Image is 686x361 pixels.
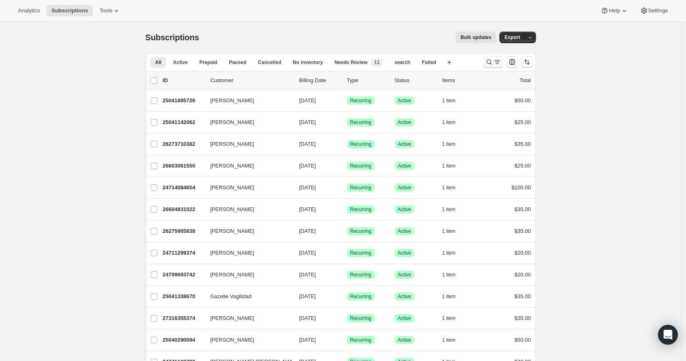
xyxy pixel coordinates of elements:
div: 26604831022[PERSON_NAME][DATE]SuccessRecurringSuccessActive1 item$35.00 [163,204,531,215]
button: [PERSON_NAME] [206,116,288,129]
span: [DATE] [299,250,316,256]
button: 1 item [442,247,465,259]
span: 1 item [442,228,456,235]
span: Needs Review [335,59,368,66]
span: $35.00 [515,141,531,147]
span: Active [398,271,411,278]
span: [PERSON_NAME] [210,97,254,105]
button: 1 item [442,269,465,281]
span: Recurring [350,97,372,104]
button: Customize table column order and visibility [506,56,518,68]
p: Customer [210,76,293,85]
span: Failed [422,59,436,66]
span: No inventory [293,59,323,66]
span: Subscriptions [51,7,88,14]
span: $50.00 [515,97,531,103]
span: [PERSON_NAME] [210,205,254,214]
button: [PERSON_NAME] [206,203,288,216]
button: 1 item [442,182,465,193]
span: [PERSON_NAME] [210,140,254,148]
span: [DATE] [299,206,316,212]
button: Analytics [13,5,45,16]
span: $25.00 [515,163,531,169]
button: [PERSON_NAME] [206,312,288,325]
span: Active [398,293,411,300]
span: Active [398,97,411,104]
span: [DATE] [299,119,316,125]
span: Active [398,228,411,235]
span: [PERSON_NAME] [210,227,254,235]
span: search [395,59,411,66]
span: [DATE] [299,184,316,191]
span: Tools [99,7,112,14]
p: Status [395,76,436,85]
p: 24714084654 [163,184,204,192]
span: Recurring [350,206,372,213]
span: Gazelle Vagilidad [210,292,252,301]
span: $35.00 [515,293,531,299]
span: 1 item [442,315,456,322]
span: Active [398,206,411,213]
span: 1 item [442,141,456,147]
button: Search and filter results [483,56,503,68]
span: Bulk updates [460,34,491,41]
div: IDCustomerBilling DateTypeStatusItemsTotal [163,76,531,85]
span: [DATE] [299,141,316,147]
span: Active [398,163,411,169]
p: 24709693742 [163,271,204,279]
div: 26603061550[PERSON_NAME][DATE]SuccessRecurringSuccessActive1 item$25.00 [163,160,531,172]
span: [DATE] [299,293,316,299]
span: Active [398,337,411,343]
span: 1 item [442,337,456,343]
button: [PERSON_NAME] [206,225,288,238]
span: Recurring [350,228,372,235]
button: 1 item [442,225,465,237]
span: Recurring [350,315,372,322]
span: 1 item [442,119,456,126]
button: 1 item [442,313,465,324]
span: 1 item [442,206,456,213]
div: 26275905838[PERSON_NAME][DATE]SuccessRecurringSuccessActive1 item$35.00 [163,225,531,237]
span: Recurring [350,250,372,256]
button: 1 item [442,95,465,106]
p: 26275905838 [163,227,204,235]
span: [PERSON_NAME] [210,162,254,170]
button: 1 item [442,204,465,215]
span: 1 item [442,97,456,104]
button: Help [596,5,633,16]
div: Items [442,76,483,85]
p: Billing Date [299,76,340,85]
span: Active [398,184,411,191]
span: Paused [229,59,247,66]
p: Total [520,76,531,85]
div: 26273710382[PERSON_NAME][DATE]SuccessRecurringSuccessActive1 item$35.00 [163,138,531,150]
div: 24714084654[PERSON_NAME][DATE]SuccessRecurringSuccessActive1 item$100.00 [163,182,531,193]
span: $100.00 [512,184,531,191]
span: 1 item [442,184,456,191]
p: 25041895726 [163,97,204,105]
span: $35.00 [515,228,531,234]
div: 24709693742[PERSON_NAME][DATE]SuccessRecurringSuccessActive1 item$20.00 [163,269,531,281]
p: 26273710382 [163,140,204,148]
button: Bulk updates [455,32,496,43]
div: 25040290094[PERSON_NAME][DATE]SuccessRecurringSuccessActive1 item$50.00 [163,334,531,346]
span: $35.00 [515,206,531,212]
span: Recurring [350,184,372,191]
button: Create new view [443,57,456,68]
button: Settings [635,5,673,16]
p: 25041142062 [163,118,204,126]
span: Cancelled [258,59,282,66]
span: Recurring [350,141,372,147]
span: [PERSON_NAME] [210,336,254,344]
span: Prepaid [199,59,217,66]
span: 1 item [442,163,456,169]
span: Export [504,34,520,41]
p: 26603061550 [163,162,204,170]
p: ID [163,76,204,85]
button: [PERSON_NAME] [206,333,288,347]
span: Recurring [350,271,372,278]
button: 1 item [442,334,465,346]
span: $25.00 [515,119,531,125]
span: Recurring [350,293,372,300]
button: [PERSON_NAME] [206,94,288,107]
